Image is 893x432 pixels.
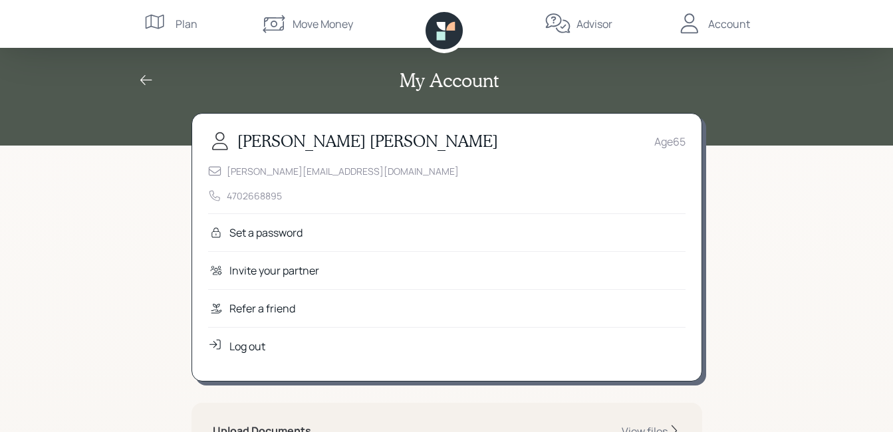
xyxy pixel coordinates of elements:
[229,338,265,354] div: Log out
[227,189,282,203] div: 4702668895
[654,134,686,150] div: Age 65
[293,16,353,32] div: Move Money
[227,164,459,178] div: [PERSON_NAME][EMAIL_ADDRESS][DOMAIN_NAME]
[229,263,319,278] div: Invite your partner
[176,16,197,32] div: Plan
[400,69,499,92] h2: My Account
[708,16,750,32] div: Account
[576,16,612,32] div: Advisor
[229,225,303,241] div: Set a password
[229,300,295,316] div: Refer a friend
[237,132,498,151] h3: [PERSON_NAME] [PERSON_NAME]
